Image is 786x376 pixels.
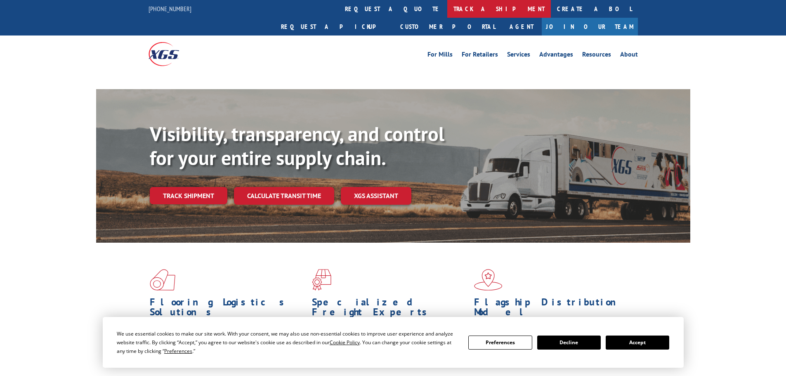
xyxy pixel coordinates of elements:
[234,187,334,205] a: Calculate transit time
[150,269,175,291] img: xgs-icon-total-supply-chain-intelligence-red
[330,339,360,346] span: Cookie Policy
[394,18,501,35] a: Customer Portal
[341,187,411,205] a: XGS ASSISTANT
[150,297,306,321] h1: Flooring Logistics Solutions
[164,348,192,355] span: Preferences
[275,18,394,35] a: Request a pickup
[427,51,453,60] a: For Mills
[582,51,611,60] a: Resources
[468,336,532,350] button: Preferences
[149,5,191,13] a: [PHONE_NUMBER]
[542,18,638,35] a: Join Our Team
[312,297,468,321] h1: Specialized Freight Experts
[539,51,573,60] a: Advantages
[537,336,601,350] button: Decline
[462,51,498,60] a: For Retailers
[501,18,542,35] a: Agent
[103,317,684,368] div: Cookie Consent Prompt
[474,269,503,291] img: xgs-icon-flagship-distribution-model-red
[474,297,630,321] h1: Flagship Distribution Model
[150,121,444,170] b: Visibility, transparency, and control for your entire supply chain.
[117,329,458,355] div: We use essential cookies to make our site work. With your consent, we may also use non-essential ...
[507,51,530,60] a: Services
[606,336,669,350] button: Accept
[150,187,227,204] a: Track shipment
[312,269,331,291] img: xgs-icon-focused-on-flooring-red
[620,51,638,60] a: About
